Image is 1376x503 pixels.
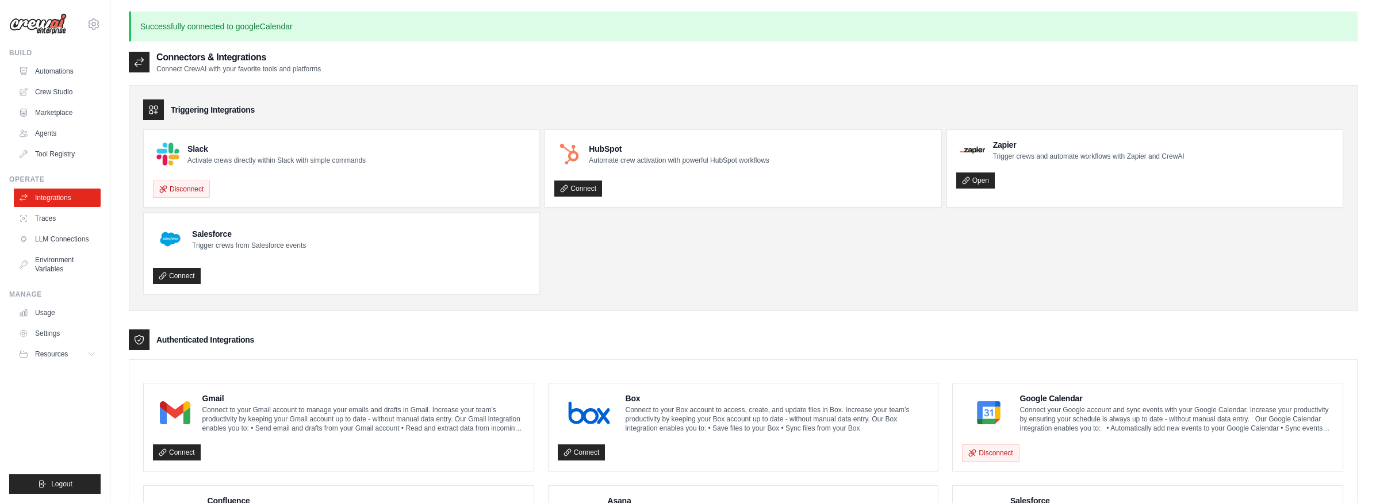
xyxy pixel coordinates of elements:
[14,145,101,163] a: Tool Registry
[156,334,254,345] h3: Authenticated Integrations
[14,209,101,228] a: Traces
[14,124,101,143] a: Agents
[192,241,306,250] p: Trigger crews from Salesforce events
[202,405,524,433] p: Connect to your Gmail account to manage your emails and drafts in Gmail. Increase your team’s pro...
[960,147,985,153] img: Zapier Logo
[156,51,321,64] h2: Connectors & Integrations
[14,345,101,363] button: Resources
[202,393,524,404] h4: Gmail
[561,401,618,424] img: Box Logo
[962,444,1019,462] button: Disconnect
[35,350,68,359] span: Resources
[153,181,210,198] button: Disconnect
[156,401,194,424] img: Gmail Logo
[956,172,995,189] a: Open
[187,143,366,155] h4: Slack
[14,103,101,122] a: Marketplace
[625,405,929,433] p: Connect to your Box account to access, create, and update files in Box. Increase your team’s prod...
[156,64,321,74] p: Connect CrewAI with your favorite tools and platforms
[171,104,255,116] h3: Triggering Integrations
[993,139,1185,151] h4: Zapier
[9,290,101,299] div: Manage
[993,152,1185,161] p: Trigger crews and automate workflows with Zapier and CrewAI
[9,13,67,35] img: Logo
[554,181,602,197] a: Connect
[192,228,306,240] h4: Salesforce
[187,156,366,165] p: Activate crews directly within Slack with simple commands
[1020,393,1334,404] h4: Google Calendar
[9,474,101,494] button: Logout
[51,479,72,489] span: Logout
[1020,405,1334,433] p: Connect your Google account and sync events with your Google Calendar. Increase your productivity...
[156,143,179,166] img: Slack Logo
[153,444,201,460] a: Connect
[14,324,101,343] a: Settings
[153,268,201,284] a: Connect
[14,251,101,278] a: Environment Variables
[558,444,605,460] a: Connect
[558,143,581,166] img: HubSpot Logo
[14,304,101,322] a: Usage
[9,175,101,184] div: Operate
[14,62,101,80] a: Automations
[965,401,1011,424] img: Google Calendar Logo
[14,83,101,101] a: Crew Studio
[156,225,184,253] img: Salesforce Logo
[129,11,1358,41] p: Successfully connected to googleCalendar
[14,189,101,207] a: Integrations
[589,156,769,165] p: Automate crew activation with powerful HubSpot workflows
[14,230,101,248] a: LLM Connections
[9,48,101,57] div: Build
[625,393,929,404] h4: Box
[589,143,769,155] h4: HubSpot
